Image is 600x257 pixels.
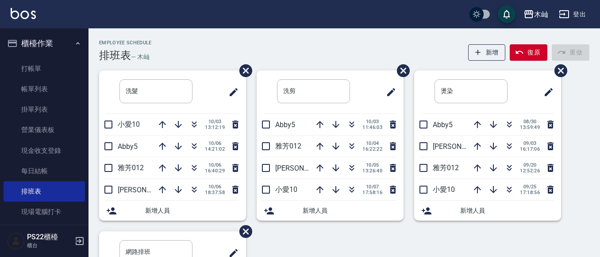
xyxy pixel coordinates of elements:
[4,120,85,140] a: 營業儀表板
[520,146,540,152] span: 16:17:06
[257,201,404,221] div: 新增人員
[131,52,150,62] h6: — 木屾
[538,82,554,103] span: 修改班表的標題
[7,232,25,250] img: Person
[99,40,152,46] h2: Employee Schedule
[27,241,72,249] p: 櫃台
[11,8,36,19] img: Logo
[498,5,515,23] button: save
[275,185,297,194] span: 小愛10
[414,201,561,221] div: 新增人員
[362,125,382,130] span: 11:46:03
[520,125,540,130] span: 13:59:49
[277,79,350,103] input: 排版標題
[119,79,192,103] input: 排版標題
[520,140,540,146] span: 09/03
[205,184,225,190] span: 10/06
[118,142,138,151] span: Abby5
[233,58,254,84] span: 刪除班表
[205,125,225,130] span: 13:12:19
[4,140,85,161] a: 現金收支登錄
[205,190,225,195] span: 18:37:58
[4,161,85,181] a: 每日結帳
[275,121,295,129] span: Abby5
[205,162,225,168] span: 10/06
[4,32,85,55] button: 櫃檯作業
[99,201,246,221] div: 新增人員
[510,44,547,61] button: 復原
[118,164,144,172] span: 雅芳012
[433,164,459,172] span: 雅芳012
[468,44,506,61] button: 新增
[362,146,382,152] span: 16:22:22
[205,146,225,152] span: 14:21:02
[520,168,540,174] span: 12:52:26
[4,79,85,99] a: 帳單列表
[233,218,254,245] span: 刪除班表
[433,185,455,194] span: 小愛10
[460,206,554,215] span: 新增人員
[362,184,382,190] span: 10/07
[362,168,382,174] span: 13:26:40
[275,142,301,150] span: 雅芳012
[433,121,453,129] span: Abby5
[362,140,382,146] span: 10/04
[534,9,548,20] div: 木屾
[435,79,508,103] input: 排版標題
[520,190,540,195] span: 17:18:56
[145,206,239,215] span: 新增人員
[4,58,85,79] a: 打帳單
[4,181,85,202] a: 排班表
[205,168,225,174] span: 16:40:29
[4,202,85,222] a: 現場電腦打卡
[205,119,225,125] span: 10/03
[99,49,131,62] h3: 排班表
[520,5,552,23] button: 木屾
[118,186,175,194] span: [PERSON_NAME]7
[303,206,396,215] span: 新增人員
[118,120,140,128] span: 小愛10
[362,190,382,195] span: 17:58:16
[520,162,540,168] span: 09/20
[381,82,396,103] span: 修改班表的標題
[520,184,540,190] span: 09/25
[275,164,332,172] span: [PERSON_NAME]7
[4,99,85,120] a: 掛單列表
[362,162,382,168] span: 10/05
[548,58,569,84] span: 刪除班表
[520,119,540,125] span: 08/30
[27,233,72,241] h5: PS22櫃檯
[433,142,490,151] span: [PERSON_NAME]7
[223,82,239,103] span: 修改班表的標題
[390,58,411,84] span: 刪除班表
[362,119,382,125] span: 10/03
[205,140,225,146] span: 10/06
[555,6,589,23] button: 登出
